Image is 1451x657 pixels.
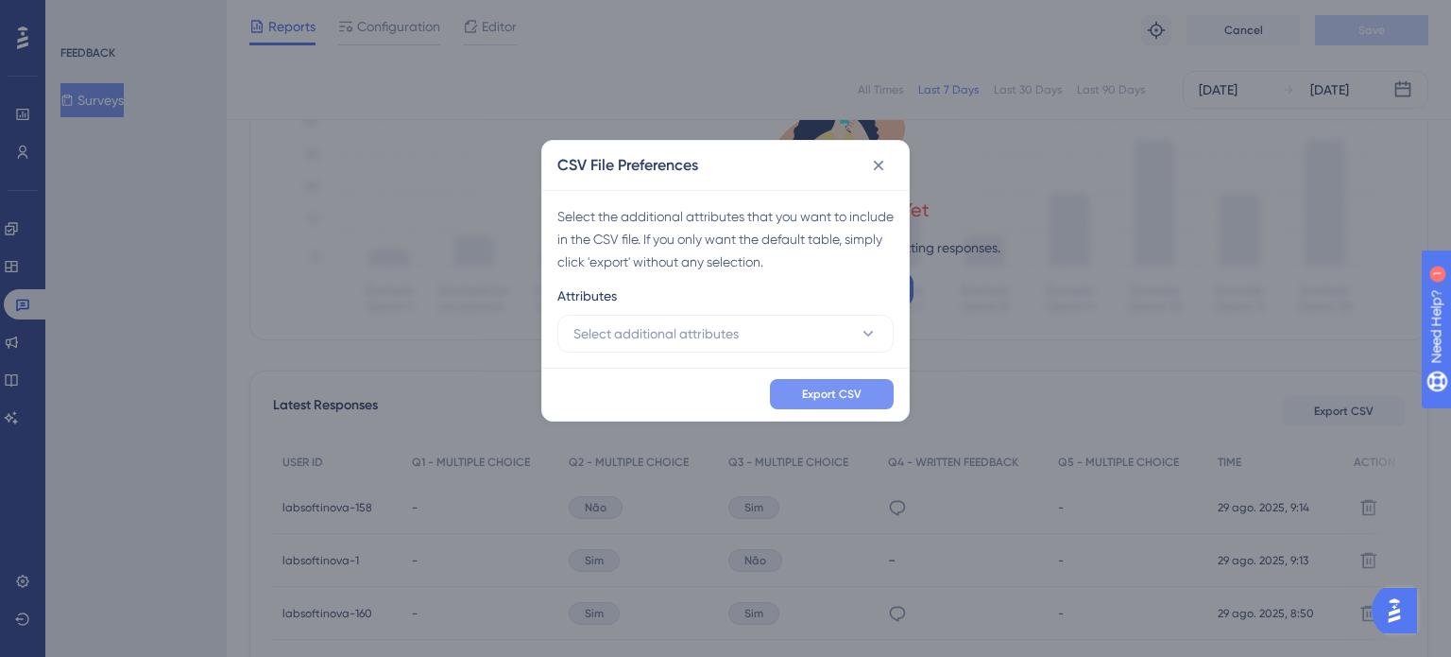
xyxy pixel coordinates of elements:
span: Need Help? [44,5,118,27]
span: Export CSV [802,387,862,402]
h2: CSV File Preferences [557,154,698,177]
iframe: UserGuiding AI Assistant Launcher [1372,582,1428,639]
span: Attributes [557,285,617,307]
span: Select additional attributes [573,322,739,345]
div: Select the additional attributes that you want to include in the CSV file. If you only want the d... [557,205,894,273]
div: 1 [131,9,137,25]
